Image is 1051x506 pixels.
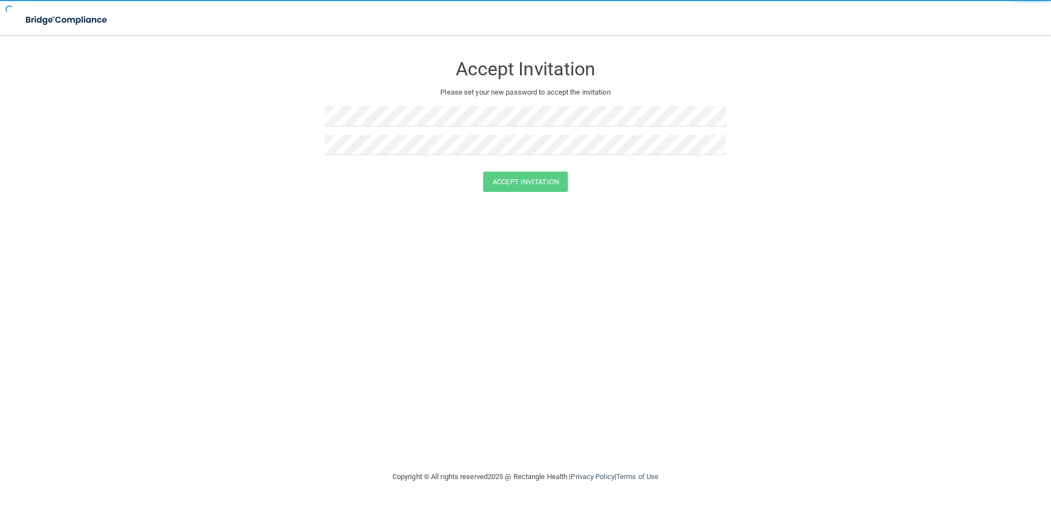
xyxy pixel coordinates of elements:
a: Terms of Use [616,472,659,481]
a: Privacy Policy [571,472,614,481]
button: Accept Invitation [483,172,568,192]
h3: Accept Invitation [325,59,726,79]
p: Please set your new password to accept the invitation [333,86,718,99]
div: Copyright © All rights reserved 2025 @ Rectangle Health | | [325,459,726,494]
img: bridge_compliance_login_screen.278c3ca4.svg [16,9,118,31]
